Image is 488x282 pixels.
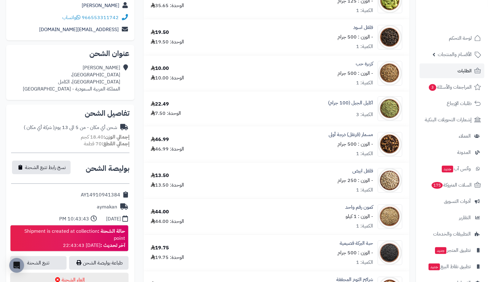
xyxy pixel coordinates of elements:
a: تتبع الشحنة [10,256,67,270]
span: أدوات التسويق [444,197,471,206]
span: جديد [429,264,440,270]
div: الوحدة: 10.00 [151,75,184,82]
a: العملاء [420,129,484,143]
a: طلبات الإرجاع [420,96,484,111]
a: إشعارات التحويلات البنكية [420,112,484,127]
div: 10.00 [151,65,169,72]
div: الكمية: 1 [356,259,373,266]
span: الأقسام والمنتجات [438,50,472,59]
img: _%D9%82%D8%B1%D9%86%D9%82%D9%84-90x90.jpg [378,132,402,157]
div: الوحدة: 19.50 [151,38,184,46]
div: 44.00 [151,208,169,216]
a: اكليل الجبل (100 جرام) [328,99,373,107]
div: [PERSON_NAME] [GEOGRAPHIC_DATA]، [GEOGRAPHIC_DATA]، الكامل المملكة العربية السعودية - [GEOGRAPHIC... [23,64,120,92]
div: الكمية: 1 [356,223,373,230]
a: [EMAIL_ADDRESS][DOMAIN_NAME] [39,26,119,33]
div: 19.50 [151,29,169,36]
a: طباعة بوليصة الشحن [69,256,129,270]
span: التقارير [459,213,471,222]
div: 13.50 [151,172,169,179]
div: 46.99 [151,136,169,143]
a: كمون رقم واحد [345,204,373,211]
span: ( شركة أي مكان ) [24,124,55,131]
img: _%D8%A3%D8%A8%D9%8A%D8%B6-90x90.jpg [378,168,402,193]
div: الكمية: 1 [356,187,373,194]
small: - الوزن : 500 جرام [338,249,373,256]
span: تطبيق المتجر [434,246,471,255]
a: التطبيقات والخدمات [420,227,484,241]
small: - الوزن : 250 جرام [338,177,373,184]
div: الوحدة: 44.00 [151,218,184,225]
small: 18.40 كجم [81,133,129,141]
div: الكمية: 1 [356,79,373,87]
div: Shipment is created at collection point [DATE] 22:43:43 [14,228,125,249]
div: 19.75 [151,244,169,252]
div: AY14910941384 [81,191,120,199]
span: نسخ رابط تتبع الشحنة [25,164,66,171]
div: 10:43:43 PM [59,216,89,223]
span: جديد [435,247,446,254]
span: السلات المتروكة [431,181,472,189]
span: 175 [432,182,443,189]
small: - الوزن : 1 كيلو [346,213,373,220]
a: المراجعات والأسئلة3 [420,80,484,95]
img: %20%D8%A7%D9%84%D8%AC%D8%A8%D9%84-90x90.jpg [378,96,402,121]
a: السلات المتروكة175 [420,178,484,192]
span: وآتس آب [441,164,471,173]
a: تطبيق نقاط البيعجديد [420,259,484,274]
div: الوحدة: 13.50 [151,182,184,189]
span: لوحة التحكم [449,34,472,42]
a: الطلبات [420,63,484,78]
h2: تفاصيل الشحن [11,110,129,117]
h2: بوليصة الشحن [86,165,129,172]
div: الكمية: 1 [356,7,373,14]
div: الوحدة: 35.65 [151,2,184,9]
div: الوحدة: 19.75 [151,254,184,261]
span: المراجعات والأسئلة [428,83,472,91]
div: Open Intercom Messenger [9,258,24,273]
a: مسمار (قرنفل) درجة أولى [329,131,373,138]
div: الكمية: 3 [356,111,373,118]
small: - الوزن : 500 جرام [338,140,373,148]
small: 70 قطعة [84,140,129,147]
span: التطبيقات والخدمات [433,230,471,238]
div: 22.49 [151,101,169,108]
div: شحن أي مكان - من 5 الى 13 يوم [24,124,117,131]
button: نسخ رابط تتبع الشحنة [12,161,71,174]
strong: إجمالي الوزن: [104,133,129,141]
a: المدونة [420,145,484,160]
small: - الوزن : 500 جرام [338,70,373,77]
span: إشعارات التحويلات البنكية [425,115,472,124]
a: التقارير [420,210,484,225]
span: العملاء [459,132,471,140]
div: الوحدة: 7.50 [151,110,181,117]
a: فلفل اسود [353,24,373,31]
a: لوحة التحكم [420,31,484,46]
span: جديد [442,166,453,172]
img: %20%D8%A7%D8%B3%D9%88%D8%AF-90x90.jpg [378,25,402,50]
img: logo-2.png [446,17,482,30]
a: 966553311742 [82,14,119,21]
img: Cor-90x90.jpg [378,61,402,86]
div: aymakan [97,203,117,211]
a: تطبيق المتجرجديد [420,243,484,258]
a: [PERSON_NAME] [82,2,119,9]
strong: آخر تحديث : [100,242,125,249]
a: واتساب [62,14,80,21]
small: - الوزن : 500 جرام [338,33,373,41]
strong: حالة الشحنة : [98,228,125,235]
span: تطبيق نقاط البيع [428,262,471,271]
strong: إجمالي القطع: [102,140,129,147]
div: الوحدة: 46.99 [151,146,184,153]
img: black%20caraway-90x90.jpg [378,240,402,265]
a: أدوات التسويق [420,194,484,209]
div: الكمية: 1 [356,150,373,157]
a: وآتس آبجديد [420,161,484,176]
span: المدونة [457,148,471,157]
div: الكمية: 1 [356,43,373,50]
span: 3 [429,84,436,91]
span: الطلبات [457,66,472,75]
h2: عنوان الشحن [11,50,129,57]
a: حبة البركة قصيمية [340,240,373,247]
